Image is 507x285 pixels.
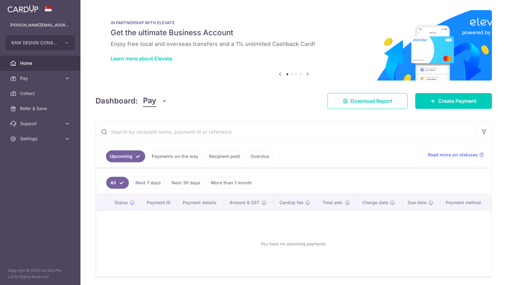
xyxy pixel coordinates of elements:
span: Total amt. [322,199,343,206]
img: CardUp [8,5,38,13]
span: Charge date [362,199,388,206]
a: More than 1 month [207,177,256,189]
a: Next 7 days [131,177,165,189]
p: IN PARTNERSHIP WITH ELEVATE [111,20,477,25]
span: Status [114,199,128,206]
a: All [106,177,129,189]
h5: Get the ultimate Business Account [111,28,477,38]
span: Home [20,60,62,66]
a: Create Payment [415,93,492,109]
h6: Enjoy free local and overseas transfers and a 1% unlimited Cashback Card! [111,40,477,48]
div: You have no upcoming payments. [104,216,484,271]
span: Create Payment [438,97,477,105]
a: Recipient paid [205,150,244,162]
input: Search by recipient name, payment id or reference [96,122,477,142]
span: Download Report [350,97,392,105]
a: Download Report [328,93,408,109]
a: Overdue [246,150,273,162]
span: Collect [20,90,62,97]
span: Due date [408,199,427,206]
span: Pay [143,95,156,107]
p: [PERSON_NAME][EMAIL_ADDRESS][DOMAIN_NAME] [10,22,70,28]
a: Upcoming [106,150,145,162]
span: Pay [20,75,62,81]
a: Next 30 days [168,177,204,189]
th: Payment details [178,194,224,211]
a: Payments on the way [148,150,202,162]
span: RAW DESIGN CONSULTANTS PTE. LTD. [11,40,58,46]
th: Payment method [441,194,491,211]
img: Renovation banner [96,10,492,81]
button: RAW DESIGN CONSULTANTS PTE. LTD. [6,35,75,50]
span: Settings [20,136,62,142]
button: Pay [143,95,167,107]
span: Support [20,120,62,127]
a: Learn more about Elevate [111,55,172,62]
a: Read more on statuses [428,152,484,158]
span: Amount & GST [229,199,260,206]
h4: Dashboard: [96,95,138,107]
span: CardUp fee [279,199,303,206]
iframe: Opens a widget where you can find more information [467,266,501,282]
span: Refer & Save [20,105,62,112]
span: Read more on statuses [428,152,478,158]
th: Payment ID [142,194,178,211]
